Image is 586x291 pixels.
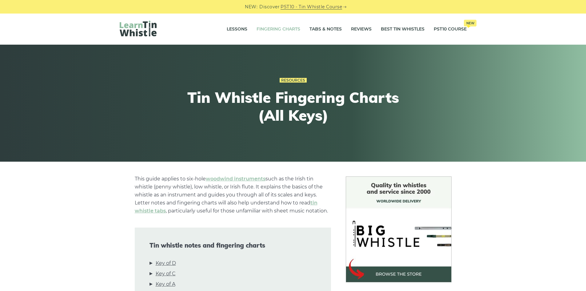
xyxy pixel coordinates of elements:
a: Key of D [156,259,176,267]
img: BigWhistle Tin Whistle Store [346,176,452,282]
span: Tin whistle notes and fingering charts [149,242,316,249]
a: Key of C [156,270,176,278]
a: Fingering Charts [257,22,300,37]
a: Key of A [156,280,175,288]
a: Reviews [351,22,372,37]
a: Resources [280,78,307,83]
a: woodwind instruments [206,176,265,182]
img: LearnTinWhistle.com [120,21,157,36]
a: Lessons [227,22,247,37]
h1: Tin Whistle Fingering Charts (All Keys) [180,89,406,124]
span: New [464,20,476,26]
a: Tabs & Notes [309,22,342,37]
a: PST10 CourseNew [434,22,467,37]
a: Best Tin Whistles [381,22,425,37]
p: This guide applies to six-hole such as the Irish tin whistle (penny whistle), low whistle, or Iri... [135,175,331,215]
